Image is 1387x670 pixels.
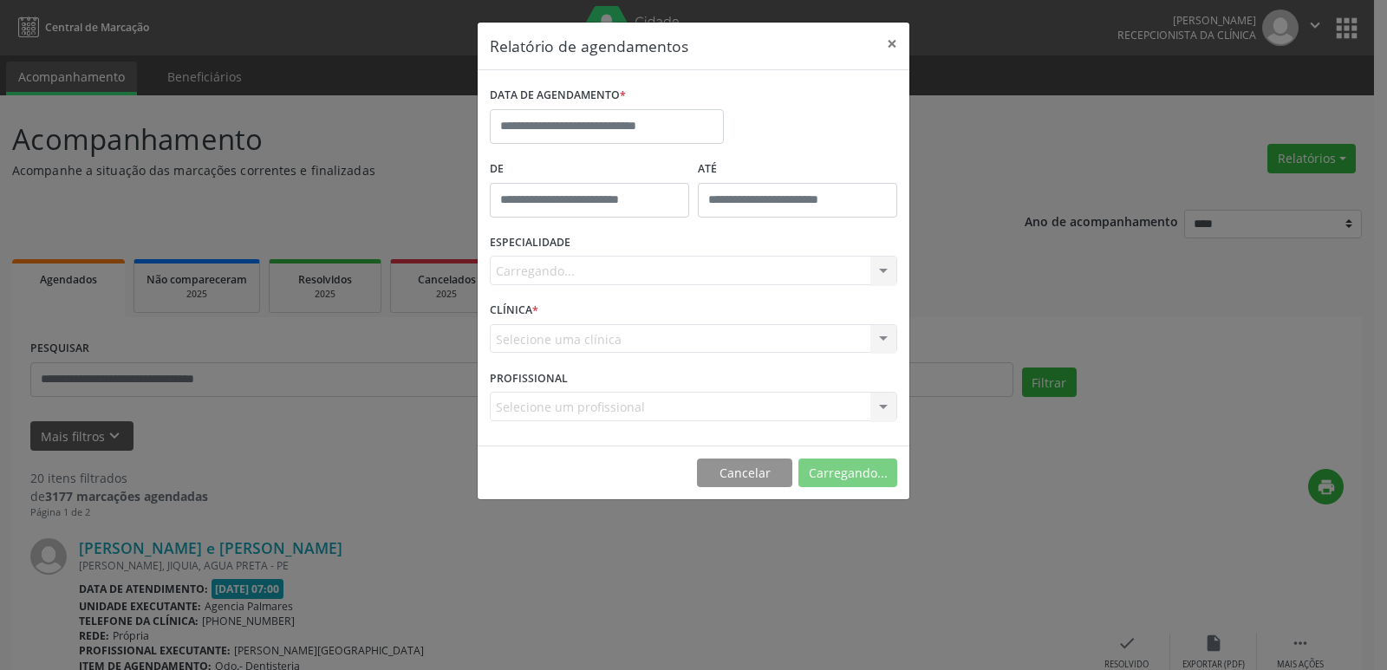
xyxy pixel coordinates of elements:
button: Close [875,23,909,65]
label: CLÍNICA [490,297,538,324]
label: DATA DE AGENDAMENTO [490,82,626,109]
label: ESPECIALIDADE [490,230,570,257]
button: Cancelar [697,459,792,488]
label: ATÉ [698,156,897,183]
h5: Relatório de agendamentos [490,35,688,57]
label: De [490,156,689,183]
label: PROFISSIONAL [490,365,568,392]
button: Carregando... [798,459,897,488]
